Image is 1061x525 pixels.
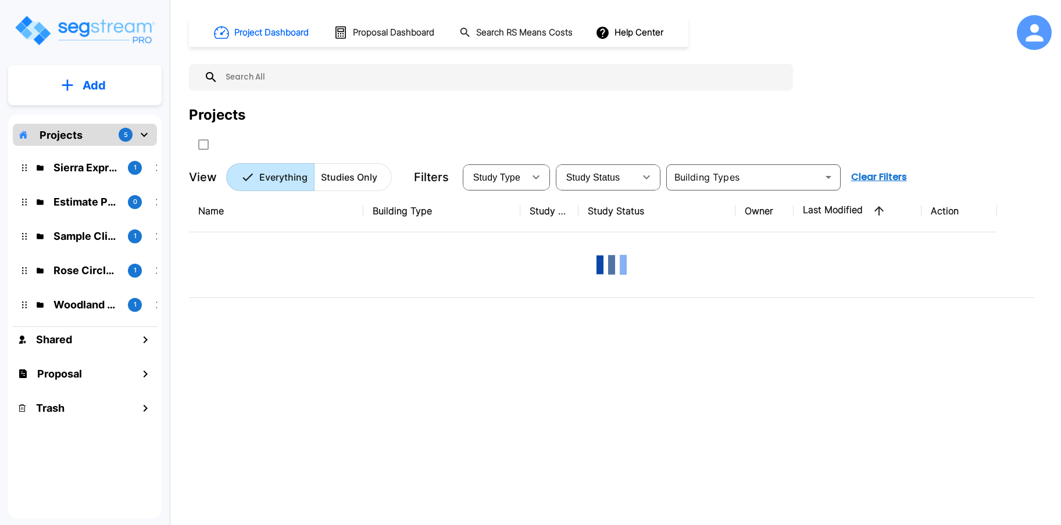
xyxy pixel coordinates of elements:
[314,163,392,191] button: Studies Only
[53,228,119,244] p: Sample Client
[520,190,578,232] th: Study Type
[124,130,128,140] p: 5
[566,172,620,182] span: Study Status
[473,172,520,182] span: Study Type
[40,127,83,143] p: Projects
[226,163,315,191] button: Everything
[53,194,119,210] p: Estimate Property
[189,105,245,125] div: Projects
[13,14,156,47] img: Logo
[578,190,735,232] th: Study Status
[921,190,997,232] th: Action
[794,190,921,232] th: Last Modified
[329,20,441,45] button: Proposal Dashboard
[53,262,119,278] p: Rose Circle LLC
[353,26,434,39] h1: Proposal Dashboard
[53,160,119,175] p: Sierra Express Car Wash
[363,190,520,232] th: Building Type
[558,161,635,193] div: Select
[134,265,137,275] p: 1
[234,26,309,39] h1: Project Dashboard
[455,21,579,44] button: Search RS Means Costs
[192,133,215,156] button: SelectAll
[36,400,65,416] h1: Trash
[218,64,787,91] input: Search All
[226,163,392,191] div: Platform
[588,242,635,288] img: Loading
[414,168,449,186] p: Filters
[670,169,818,185] input: Building Types
[36,332,72,347] h1: Shared
[593,21,668,44] button: Help Center
[189,190,363,232] th: Name
[846,166,912,189] button: Clear Filters
[476,26,573,39] h1: Search RS Means Costs
[83,77,106,94] p: Add
[465,161,524,193] div: Select
[134,163,137,172] p: 1
[133,197,137,207] p: 0
[189,168,217,186] p: View
[820,169,837,185] button: Open
[37,366,82,382] h1: Proposal
[134,300,137,310] p: 1
[735,190,794,232] th: Owner
[53,297,119,312] p: Woodland Circle LLC
[134,231,137,241] p: 1
[209,20,315,45] button: Project Dashboard
[259,170,308,184] p: Everything
[8,69,162,102] button: Add
[321,170,377,184] p: Studies Only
